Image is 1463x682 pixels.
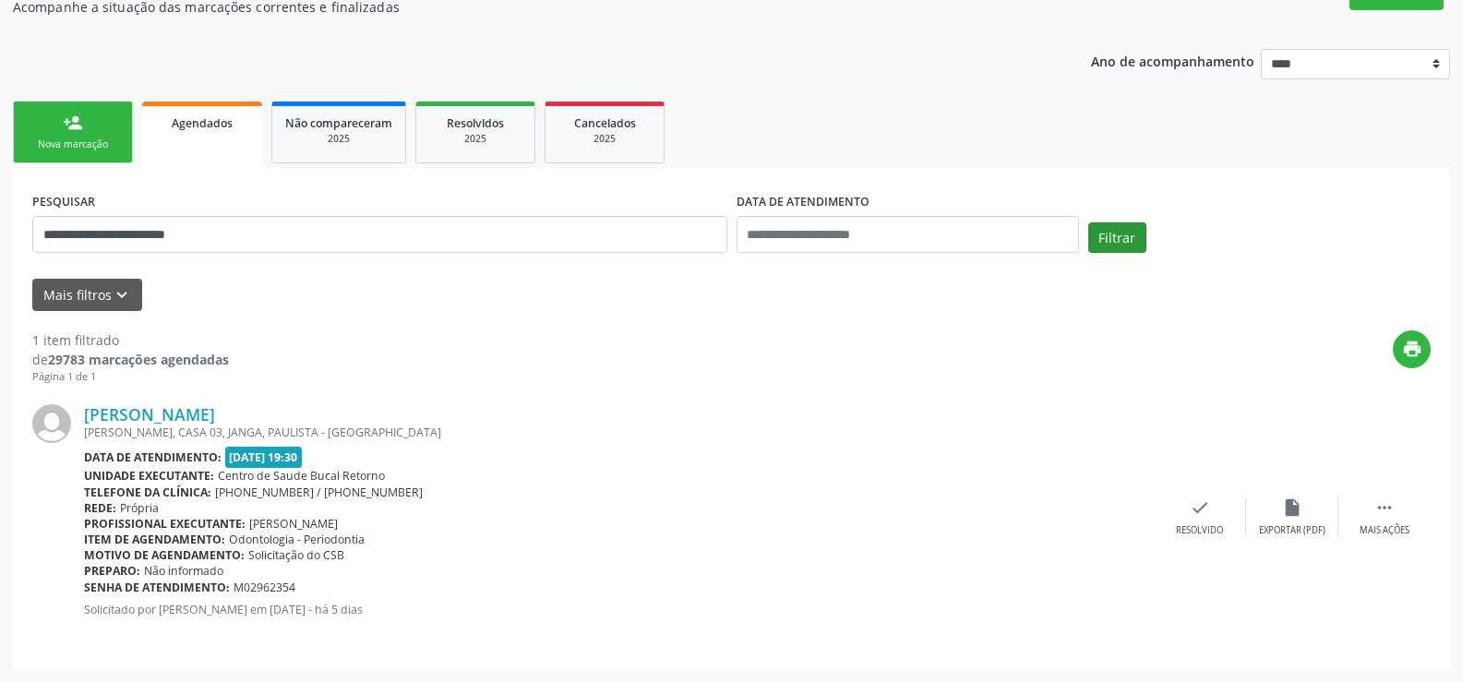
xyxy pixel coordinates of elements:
div: 2025 [429,132,522,146]
span: Não informado [144,563,223,579]
span: Agendados [172,115,233,131]
span: [PHONE_NUMBER] / [PHONE_NUMBER] [215,485,423,500]
label: DATA DE ATENDIMENTO [737,187,869,216]
i: keyboard_arrow_down [112,285,132,305]
div: Nova marcação [27,138,119,151]
button: print [1393,330,1431,368]
span: Não compareceram [285,115,392,131]
div: Resolvido [1176,524,1223,537]
div: person_add [63,113,83,133]
b: Data de atendimento: [84,449,222,465]
i: insert_drive_file [1282,497,1302,518]
button: Filtrar [1088,222,1146,254]
div: Página 1 de 1 [32,369,229,385]
strong: 29783 marcações agendadas [48,351,229,368]
b: Profissional executante: [84,516,246,532]
b: Preparo: [84,563,140,579]
div: [PERSON_NAME], CASA 03, JANGA, PAULISTA - [GEOGRAPHIC_DATA] [84,425,1154,440]
span: M02962354 [234,580,295,595]
span: Resolvidos [447,115,504,131]
p: Ano de acompanhamento [1091,49,1254,72]
button: Mais filtroskeyboard_arrow_down [32,279,142,311]
b: Senha de atendimento: [84,580,230,595]
span: Solicitação do CSB [248,547,344,563]
div: 2025 [285,132,392,146]
i: print [1402,339,1422,359]
b: Telefone da clínica: [84,485,211,500]
div: Exportar (PDF) [1259,524,1325,537]
b: Unidade executante: [84,468,214,484]
div: Mais ações [1360,524,1409,537]
p: Solicitado por [PERSON_NAME] em [DATE] - há 5 dias [84,602,1154,617]
i: check [1190,497,1210,518]
i:  [1374,497,1395,518]
div: de [32,350,229,369]
span: Odontologia - Periodontia [229,532,365,547]
img: img [32,404,71,443]
span: [PERSON_NAME] [249,516,338,532]
b: Item de agendamento: [84,532,225,547]
label: PESQUISAR [32,187,95,216]
a: [PERSON_NAME] [84,404,215,425]
span: [DATE] 19:30 [225,447,303,468]
span: Própria [120,500,159,516]
span: Cancelados [574,115,636,131]
div: 2025 [558,132,651,146]
span: Centro de Saude Bucal Retorno [218,468,385,484]
b: Rede: [84,500,116,516]
div: 1 item filtrado [32,330,229,350]
b: Motivo de agendamento: [84,547,245,563]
